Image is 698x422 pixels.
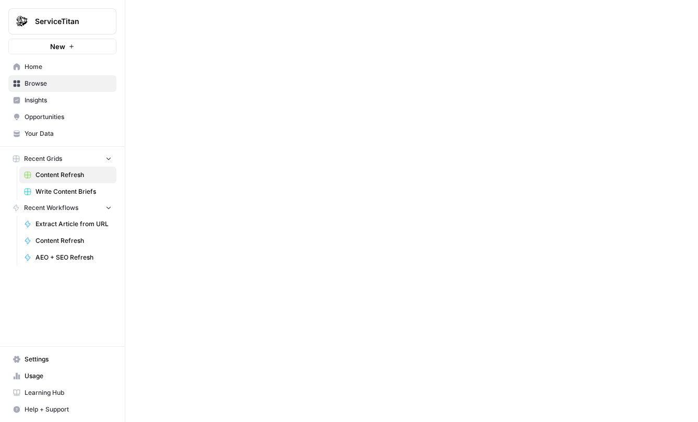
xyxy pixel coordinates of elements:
[8,58,116,75] a: Home
[8,200,116,216] button: Recent Workflows
[36,236,112,245] span: Content Refresh
[8,75,116,92] a: Browse
[36,170,112,180] span: Content Refresh
[8,351,116,368] a: Settings
[25,355,112,364] span: Settings
[35,16,98,27] span: ServiceTitan
[8,109,116,125] a: Opportunities
[25,79,112,88] span: Browse
[25,112,112,122] span: Opportunities
[36,253,112,262] span: AEO + SEO Refresh
[19,249,116,266] a: AEO + SEO Refresh
[19,232,116,249] a: Content Refresh
[25,62,112,72] span: Home
[25,405,112,414] span: Help + Support
[8,8,116,34] button: Workspace: ServiceTitan
[8,151,116,167] button: Recent Grids
[19,167,116,183] a: Content Refresh
[36,219,112,229] span: Extract Article from URL
[8,92,116,109] a: Insights
[24,203,78,213] span: Recent Workflows
[36,187,112,196] span: Write Content Briefs
[8,384,116,401] a: Learning Hub
[50,41,65,52] span: New
[19,216,116,232] a: Extract Article from URL
[8,125,116,142] a: Your Data
[19,183,116,200] a: Write Content Briefs
[8,401,116,418] button: Help + Support
[8,368,116,384] a: Usage
[25,96,112,105] span: Insights
[25,388,112,397] span: Learning Hub
[25,129,112,138] span: Your Data
[12,12,31,31] img: ServiceTitan Logo
[24,154,62,163] span: Recent Grids
[25,371,112,381] span: Usage
[8,39,116,54] button: New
